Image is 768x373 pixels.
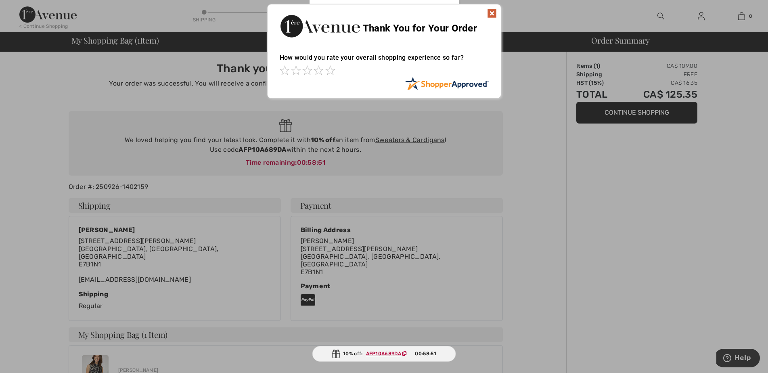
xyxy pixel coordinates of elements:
[487,8,497,18] img: x
[363,23,477,34] span: Thank You for Your Order
[366,351,401,356] ins: AFP10A689DA
[312,346,456,362] div: 10% off:
[18,6,35,13] span: Help
[280,13,360,40] img: Thank You for Your Order
[280,46,489,77] div: How would you rate your overall shopping experience so far?
[332,350,340,358] img: Gift.svg
[415,350,436,357] span: 00:58:51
